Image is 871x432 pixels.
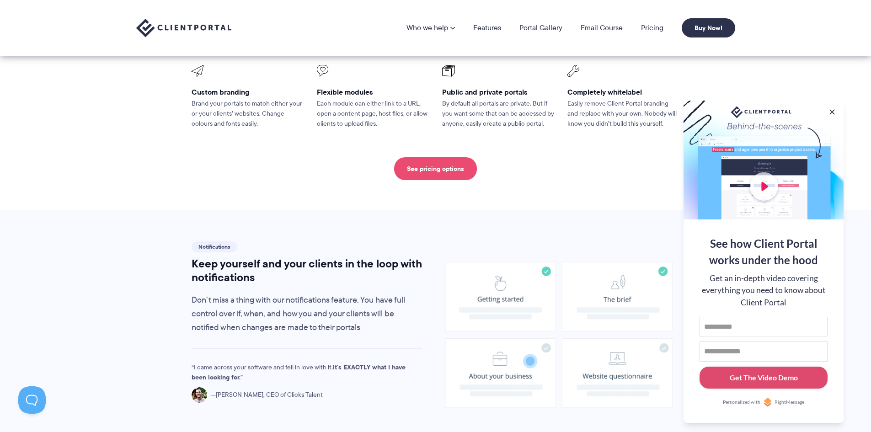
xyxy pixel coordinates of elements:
a: Who we help [406,24,455,32]
strong: It's EXACTLY what I have been looking for. [192,362,406,382]
a: Email Course [581,24,623,32]
div: Get The Video Demo [730,372,798,383]
h3: Flexible modules [317,87,429,97]
img: Personalized with RightMessage [763,398,772,407]
a: Buy Now! [682,18,735,37]
a: Features [473,24,501,32]
p: Easily remove Client Portal branding and replace with your own. Nobody will know you didn’t build... [567,99,680,129]
iframe: Toggle Customer Support [18,386,46,414]
a: Pricing [641,24,663,32]
span: Notifications [192,241,237,252]
p: Don’t miss a thing with our notifications feature. You have full control over if, when, and how y... [192,293,422,335]
h3: Custom branding [192,87,304,97]
div: Get an in-depth video covering everything you need to know about Client Portal [700,272,828,309]
a: See pricing options [394,157,477,180]
p: By default all portals are private. But if you want some that can be accessed by anyone, easily c... [442,99,555,129]
h3: Public and private portals [442,87,555,97]
div: See how Client Portal works under the hood [700,235,828,268]
span: [PERSON_NAME], CEO of Clicks Talent [211,390,323,400]
span: RightMessage [775,399,804,406]
a: Portal Gallery [519,24,562,32]
p: Brand your portals to match either your or your clients’ websites. Change colours and fonts easily. [192,99,304,129]
span: Personalized with [723,399,760,406]
button: Get The Video Demo [700,367,828,389]
p: I came across your software and fell in love with it. [192,363,406,383]
a: Personalized withRightMessage [700,398,828,407]
h3: Completely whitelabel [567,87,680,97]
p: Each module can either link to a URL, open a content page, host files, or allow clients to upload... [317,99,429,129]
h2: Keep yourself and your clients in the loop with notifications [192,257,422,284]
